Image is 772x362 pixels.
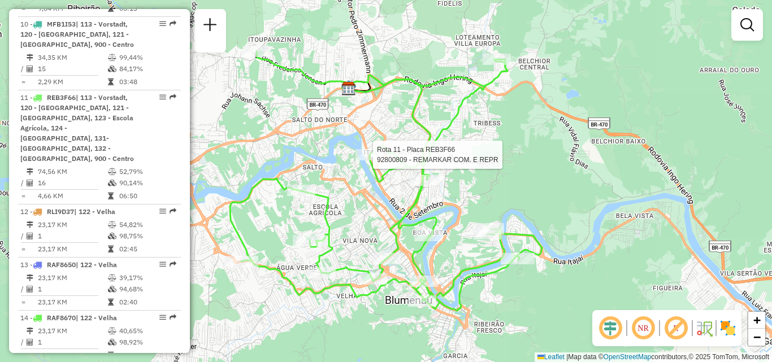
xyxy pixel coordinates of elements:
[37,284,107,295] td: 1
[108,339,116,346] i: % de utilização da cubagem
[47,207,74,216] span: RLI9D37
[37,52,107,63] td: 34,35 KM
[20,260,117,269] span: 13 -
[37,190,107,202] td: 4,66 KM
[37,272,107,284] td: 23,17 KM
[27,339,33,346] i: Total de Atividades
[20,337,26,348] td: /
[719,319,737,337] img: Exibir/Ocultar setores
[159,261,166,268] em: Opções
[47,20,76,28] span: MFB1I53
[119,337,176,348] td: 98,92%
[119,230,176,242] td: 98,75%
[604,353,652,361] a: OpenStreetMap
[27,168,33,175] i: Distância Total
[20,63,26,75] td: /
[20,190,26,202] td: =
[159,20,166,27] em: Opções
[159,208,166,215] em: Opções
[119,284,176,295] td: 94,68%
[27,286,33,293] i: Total de Atividades
[108,246,114,252] i: Tempo total em rota
[119,243,176,255] td: 02:45
[20,230,26,242] td: /
[119,350,176,361] td: 02:45
[736,14,758,36] a: Exibir filtros
[662,315,689,342] span: Exibir rótulo
[108,233,116,239] i: % de utilização da cubagem
[170,94,176,101] em: Rota exportada
[119,296,176,308] td: 02:40
[37,296,107,308] td: 23,17 KM
[748,329,765,346] a: Zoom out
[37,76,107,88] td: 2,29 KM
[20,296,26,308] td: =
[27,66,33,72] i: Total de Atividades
[27,274,33,281] i: Distância Total
[47,93,76,102] span: REB3F66
[341,81,356,96] img: CDD Blumenau
[119,272,176,284] td: 39,17%
[37,350,107,361] td: 23,17 KM
[47,260,76,269] span: RAF8650
[119,52,176,63] td: 99,44%
[37,166,107,177] td: 74,56 KM
[20,313,117,322] span: 14 -
[695,319,713,337] img: Fluxo de ruas
[566,353,568,361] span: |
[108,352,114,359] i: Tempo total em rota
[37,177,107,189] td: 16
[535,352,772,362] div: Map data © contributors,© 2025 TomTom, Microsoft
[20,243,26,255] td: =
[108,54,116,61] i: % de utilização do peso
[199,14,222,39] a: Nova sessão e pesquisa
[74,207,115,216] span: | 122 - Velha
[119,166,176,177] td: 52,79%
[20,207,115,216] span: 12 -
[27,328,33,334] i: Distância Total
[27,221,33,228] i: Distância Total
[27,233,33,239] i: Total de Atividades
[20,177,26,189] td: /
[20,93,134,163] span: 11 -
[37,219,107,230] td: 23,17 KM
[753,313,761,327] span: +
[108,180,116,186] i: % de utilização da cubagem
[37,63,107,75] td: 15
[27,54,33,61] i: Distância Total
[76,313,117,322] span: | 122 - Velha
[20,350,26,361] td: =
[159,94,166,101] em: Opções
[20,76,26,88] td: =
[119,76,176,88] td: 03:48
[119,177,176,189] td: 90,14%
[170,261,176,268] em: Rota exportada
[119,219,176,230] td: 54,82%
[20,284,26,295] td: /
[753,330,761,344] span: −
[27,180,33,186] i: Total de Atividades
[108,193,114,199] i: Tempo total em rota
[20,20,134,49] span: 10 -
[597,315,624,342] span: Ocultar deslocamento
[37,325,107,337] td: 23,17 KM
[108,299,114,306] i: Tempo total em rota
[537,353,565,361] a: Leaflet
[170,208,176,215] em: Rota exportada
[119,325,176,337] td: 40,65%
[119,190,176,202] td: 06:50
[119,63,176,75] td: 84,17%
[37,243,107,255] td: 23,17 KM
[20,93,134,163] span: | 113 - Vorstadt, 120 - [GEOGRAPHIC_DATA], 121 - [GEOGRAPHIC_DATA], 123 - Escola Agrícola, 124 - ...
[170,20,176,27] em: Rota exportada
[37,337,107,348] td: 1
[37,230,107,242] td: 1
[108,286,116,293] i: % de utilização da cubagem
[47,313,76,322] span: RAF8670
[108,78,114,85] i: Tempo total em rota
[748,312,765,329] a: Zoom in
[159,314,166,321] em: Opções
[108,168,116,175] i: % de utilização do peso
[108,274,116,281] i: % de utilização do peso
[76,260,117,269] span: | 122 - Velha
